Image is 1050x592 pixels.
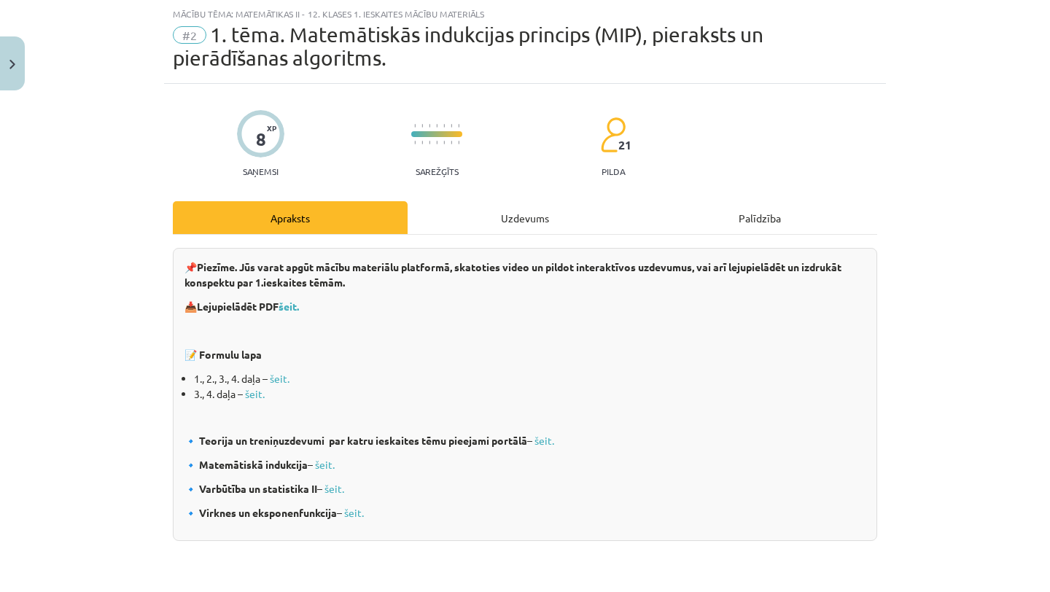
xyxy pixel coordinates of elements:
[237,166,284,176] p: Saņemsi
[600,117,626,153] img: students-c634bb4e5e11cddfef0936a35e636f08e4e9abd3cc4e673bd6f9a4125e45ecb1.svg
[408,201,642,234] div: Uzdevums
[173,201,408,234] div: Apraksts
[197,300,279,313] b: Lejupielādēt PDF
[9,60,15,69] img: icon-close-lesson-0947bae3869378f0d4975bcd49f059093ad1ed9edebbc8119c70593378902aed.svg
[270,372,289,385] a: šeit.
[642,201,877,234] div: Palīdzība
[602,166,625,176] p: pilda
[443,124,445,128] img: icon-short-line-57e1e144782c952c97e751825c79c345078a6d821885a25fce030b3d8c18986b.svg
[436,141,437,144] img: icon-short-line-57e1e144782c952c97e751825c79c345078a6d821885a25fce030b3d8c18986b.svg
[618,139,631,152] span: 21
[184,457,866,472] p: –
[184,260,866,290] p: 📌
[173,9,877,19] div: Mācību tēma: Matemātikas ii - 12. klases 1. ieskaites mācību materiāls
[429,124,430,128] img: icon-short-line-57e1e144782c952c97e751825c79c345078a6d821885a25fce030b3d8c18986b.svg
[184,433,866,448] p: –
[184,348,262,361] b: 📝 Formulu lapa
[344,506,364,519] a: šeit.
[414,141,416,144] img: icon-short-line-57e1e144782c952c97e751825c79c345078a6d821885a25fce030b3d8c18986b.svg
[184,458,308,471] b: 🔹 Matemātiskā indukcija
[416,166,459,176] p: Sarežģīts
[173,26,206,44] span: #2
[421,141,423,144] img: icon-short-line-57e1e144782c952c97e751825c79c345078a6d821885a25fce030b3d8c18986b.svg
[267,124,276,132] span: XP
[184,299,866,314] p: 📥
[443,141,445,144] img: icon-short-line-57e1e144782c952c97e751825c79c345078a6d821885a25fce030b3d8c18986b.svg
[458,124,459,128] img: icon-short-line-57e1e144782c952c97e751825c79c345078a6d821885a25fce030b3d8c18986b.svg
[184,505,866,521] p: –
[245,387,265,400] a: šeit.
[184,506,337,519] b: 🔹 Virknes un eksponenfunkcija
[436,124,437,128] img: icon-short-line-57e1e144782c952c97e751825c79c345078a6d821885a25fce030b3d8c18986b.svg
[315,458,335,471] a: šeit.
[256,129,266,149] div: 8
[534,434,554,447] a: šeit.
[421,124,423,128] img: icon-short-line-57e1e144782c952c97e751825c79c345078a6d821885a25fce030b3d8c18986b.svg
[173,23,763,70] span: 1. tēma. Matemātiskās indukcijas princips (MIP), pieraksts un pierādīšanas algoritms.
[414,124,416,128] img: icon-short-line-57e1e144782c952c97e751825c79c345078a6d821885a25fce030b3d8c18986b.svg
[194,371,866,386] li: 1., 2., 3., 4. daļa –
[184,260,841,289] b: Piezīme. Jūs varat apgūt mācību materiālu platformā, skatoties video un pildot interaktīvos uzdev...
[451,141,452,144] img: icon-short-line-57e1e144782c952c97e751825c79c345078a6d821885a25fce030b3d8c18986b.svg
[324,482,344,495] a: šeit.
[451,124,452,128] img: icon-short-line-57e1e144782c952c97e751825c79c345078a6d821885a25fce030b3d8c18986b.svg
[194,386,866,402] li: 3., 4. daļa –
[279,300,299,313] a: šeit.
[184,482,317,495] b: 🔹 Varbūtība un statistika II
[458,141,459,144] img: icon-short-line-57e1e144782c952c97e751825c79c345078a6d821885a25fce030b3d8c18986b.svg
[429,141,430,144] img: icon-short-line-57e1e144782c952c97e751825c79c345078a6d821885a25fce030b3d8c18986b.svg
[184,434,527,447] b: 🔹 Teorija un treniņuzdevumi par katru ieskaites tēmu pieejami portālā
[184,481,866,496] p: –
